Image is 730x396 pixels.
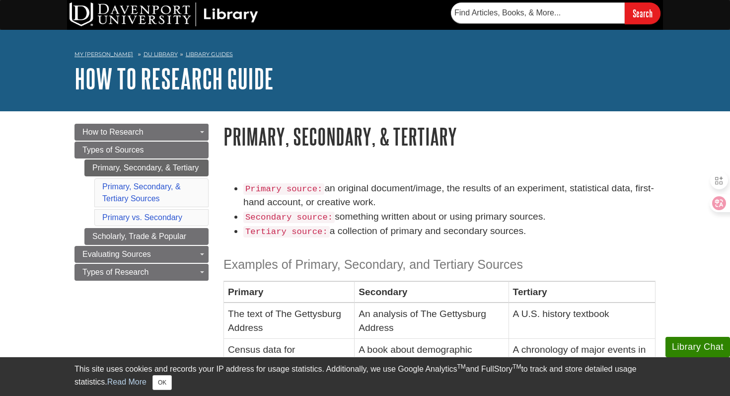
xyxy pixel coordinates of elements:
[665,337,730,357] button: Library Chat
[355,303,509,339] td: An analysis of The Gettysburg Address
[74,50,133,59] a: My [PERSON_NAME]
[243,226,330,238] code: Tertiary source:
[512,363,521,370] sup: TM
[82,128,144,136] span: How to Research
[243,183,324,195] code: Primary source:
[509,281,655,303] th: Tertiary
[186,51,233,58] a: Library Guides
[223,257,656,272] h3: Examples of Primary, Secondary, and Tertiary Sources
[74,63,274,94] a: How to Research Guide
[74,264,209,281] a: Types of Research
[509,303,655,339] td: A U.S. history textbook
[243,224,656,238] li: a collection of primary and secondary sources.
[355,339,509,388] td: A book about demographic changes in [GEOGRAPHIC_DATA]
[74,246,209,263] a: Evaluating Sources
[223,124,656,149] h1: Primary, Secondary, & Tertiary
[74,124,209,141] a: How to Research
[243,212,335,223] code: Secondary source:
[243,181,656,210] li: an original document/image, the results of an experiment, statistical data, first-hand account, o...
[82,268,148,276] span: Types of Research
[70,2,258,26] img: DU Library
[84,228,209,245] a: Scholarly, Trade & Popular
[625,2,660,24] input: Search
[224,303,355,339] td: The text of The Gettysburg Address
[152,375,172,390] button: Close
[457,363,465,370] sup: TM
[74,142,209,158] a: Types of Sources
[451,2,625,23] input: Find Articles, Books, & More...
[224,281,355,303] th: Primary
[102,182,181,203] a: Primary, Secondary, & Tertiary Sources
[509,339,655,388] td: A chronology of major events in [GEOGRAPHIC_DATA]
[144,51,178,58] a: DU Library
[82,250,151,258] span: Evaluating Sources
[451,2,660,24] form: Searches DU Library's articles, books, and more
[74,124,209,281] div: Guide Page Menu
[74,48,656,64] nav: breadcrumb
[355,281,509,303] th: Secondary
[102,213,182,222] a: Primary vs. Secondary
[82,146,144,154] span: Types of Sources
[84,159,209,176] a: Primary, Secondary, & Tertiary
[107,378,146,386] a: Read More
[224,339,355,388] td: Census data for [GEOGRAPHIC_DATA]
[74,363,656,390] div: This site uses cookies and records your IP address for usage statistics. Additionally, we use Goo...
[243,210,656,224] li: something written about or using primary sources.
